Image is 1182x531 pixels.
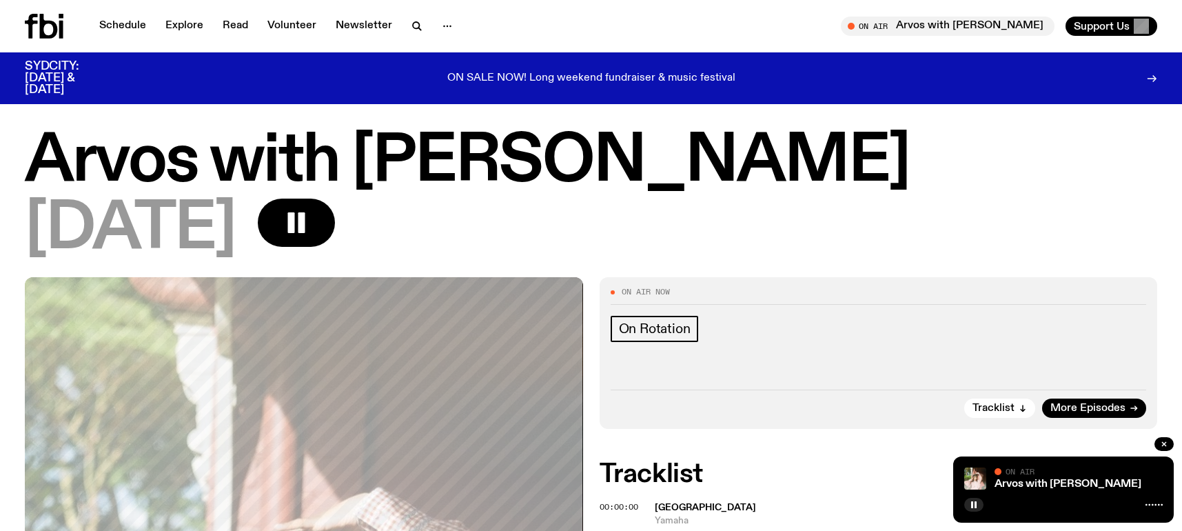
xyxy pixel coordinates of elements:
span: On Rotation [619,321,691,337]
a: More Episodes [1042,399,1146,418]
span: Yamaha [655,514,1158,528]
button: On AirArvos with [PERSON_NAME] [841,17,1054,36]
span: On Air Now [622,288,670,296]
span: 00:00:00 [600,501,638,512]
a: Volunteer [259,17,325,36]
a: Newsletter [327,17,400,36]
p: ON SALE NOW! Long weekend fundraiser & music festival [447,72,735,85]
a: Explore [157,17,212,36]
a: On Rotation [611,316,699,342]
h2: Tracklist [600,462,1158,487]
h3: SYDCITY: [DATE] & [DATE] [25,61,113,96]
span: More Episodes [1050,403,1125,414]
a: Read [214,17,256,36]
span: Tracklist [972,403,1015,414]
span: On Air [1006,467,1035,476]
button: Tracklist [964,399,1035,418]
a: Arvos with [PERSON_NAME] [995,479,1141,490]
button: Support Us [1066,17,1157,36]
img: Maleeka stands outside on a balcony. She is looking at the camera with a serious expression, and ... [964,468,986,490]
a: Schedule [91,17,154,36]
span: [GEOGRAPHIC_DATA] [655,503,756,512]
h1: Arvos with [PERSON_NAME] [25,131,1157,193]
span: [DATE] [25,199,236,261]
span: Support Us [1074,20,1130,32]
